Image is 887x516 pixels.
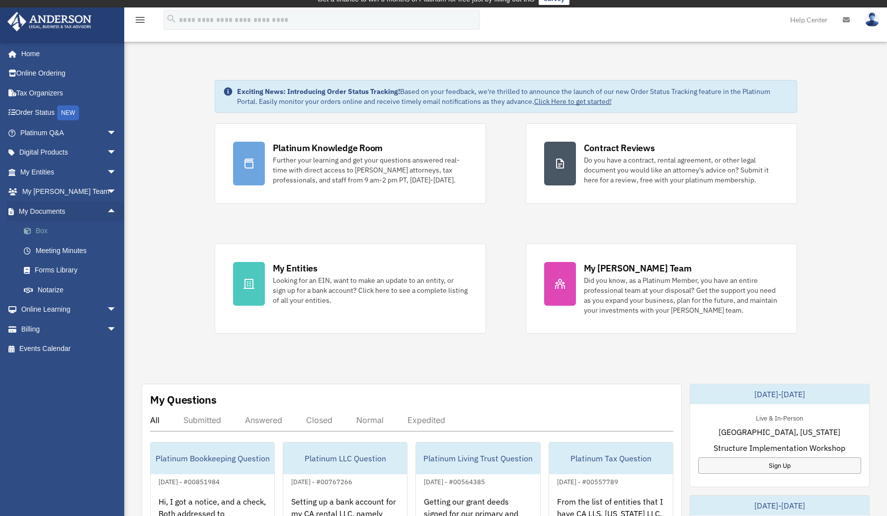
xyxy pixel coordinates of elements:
[698,457,861,474] a: Sign Up
[549,442,673,474] div: Platinum Tax Question
[107,143,127,163] span: arrow_drop_down
[719,426,840,438] span: [GEOGRAPHIC_DATA], [US_STATE]
[183,415,221,425] div: Submitted
[306,415,332,425] div: Closed
[584,262,692,274] div: My [PERSON_NAME] Team
[273,275,468,305] div: Looking for an EIN, want to make an update to an entity, or sign up for a bank account? Click her...
[7,300,132,320] a: Online Learningarrow_drop_down
[584,275,779,315] div: Did you know, as a Platinum Member, you have an entire professional team at your disposal? Get th...
[215,244,486,334] a: My Entities Looking for an EIN, want to make an update to an entity, or sign up for a bank accoun...
[714,442,845,454] span: Structure Implementation Workshop
[584,155,779,185] div: Do you have a contract, rental agreement, or other legal document you would like an attorney's ad...
[215,123,486,204] a: Platinum Knowledge Room Further your learning and get your questions answered real-time with dire...
[273,155,468,185] div: Further your learning and get your questions answered real-time with direct access to [PERSON_NAM...
[283,442,407,474] div: Platinum LLC Question
[151,442,274,474] div: Platinum Bookkeeping Question
[7,339,132,359] a: Events Calendar
[237,86,789,106] div: Based on your feedback, we're thrilled to announce the launch of our new Order Status Tracking fe...
[7,103,132,123] a: Order StatusNEW
[14,260,132,280] a: Forms Library
[237,87,400,96] strong: Exciting News: Introducing Order Status Tracking!
[526,123,797,204] a: Contract Reviews Do you have a contract, rental agreement, or other legal document you would like...
[4,12,94,31] img: Anderson Advisors Platinum Portal
[416,476,493,486] div: [DATE] - #00564385
[14,280,132,300] a: Notarize
[107,182,127,202] span: arrow_drop_down
[134,14,146,26] i: menu
[7,319,132,339] a: Billingarrow_drop_down
[407,415,445,425] div: Expedited
[549,476,626,486] div: [DATE] - #00557789
[7,162,132,182] a: My Entitiesarrow_drop_down
[107,319,127,340] span: arrow_drop_down
[356,415,384,425] div: Normal
[534,97,612,106] a: Click Here to get started!
[107,123,127,143] span: arrow_drop_down
[107,300,127,320] span: arrow_drop_down
[150,392,217,407] div: My Questions
[14,221,132,241] a: Box
[150,415,160,425] div: All
[166,13,177,24] i: search
[273,262,318,274] div: My Entities
[416,442,540,474] div: Platinum Living Trust Question
[151,476,228,486] div: [DATE] - #00851984
[134,17,146,26] a: menu
[57,105,79,120] div: NEW
[748,412,811,423] div: Live & In-Person
[7,64,132,84] a: Online Ordering
[283,476,360,486] div: [DATE] - #00767266
[7,201,132,221] a: My Documentsarrow_drop_up
[14,241,132,260] a: Meeting Minutes
[245,415,282,425] div: Answered
[7,44,127,64] a: Home
[7,182,132,202] a: My [PERSON_NAME] Teamarrow_drop_down
[107,201,127,222] span: arrow_drop_up
[690,496,869,516] div: [DATE]-[DATE]
[690,384,869,404] div: [DATE]-[DATE]
[7,83,132,103] a: Tax Organizers
[273,142,383,154] div: Platinum Knowledge Room
[865,12,880,27] img: User Pic
[107,162,127,182] span: arrow_drop_down
[526,244,797,334] a: My [PERSON_NAME] Team Did you know, as a Platinum Member, you have an entire professional team at...
[584,142,655,154] div: Contract Reviews
[7,123,132,143] a: Platinum Q&Aarrow_drop_down
[7,143,132,163] a: Digital Productsarrow_drop_down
